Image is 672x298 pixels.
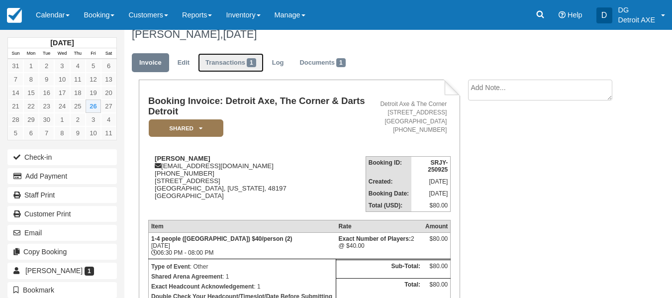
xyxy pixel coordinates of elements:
strong: SRJY-250925 [428,159,448,173]
div: $80.00 [425,235,448,250]
span: 1 [85,267,94,276]
strong: 1-4 people ([GEOGRAPHIC_DATA]) $40/person (2) [151,235,292,242]
button: Bookmark [7,282,117,298]
a: 5 [86,59,101,73]
p: Detroit AXE [618,15,655,25]
a: 4 [70,59,86,73]
a: 1 [23,59,39,73]
a: 13 [101,73,116,86]
th: Booking Date: [366,188,411,199]
a: 9 [70,126,86,140]
a: 17 [54,86,70,99]
strong: Exact Number of Players [339,235,411,242]
img: checkfront-main-nav-mini-logo.png [7,8,22,23]
span: 1 [336,58,346,67]
a: 27 [101,99,116,113]
span: Help [568,11,582,19]
i: Help [559,11,566,18]
a: 25 [70,99,86,113]
button: Check-in [7,149,117,165]
a: 22 [23,99,39,113]
a: Edit [170,53,197,73]
strong: Type of Event [151,263,190,270]
td: [DATE] 06:30 PM - 08:00 PM [148,233,336,259]
th: Item [148,220,336,233]
td: $80.00 [423,279,451,297]
button: Email [7,225,117,241]
strong: [PERSON_NAME] [155,155,210,162]
a: 3 [54,59,70,73]
p: : 1 [151,272,333,282]
button: Copy Booking [7,244,117,260]
a: 20 [101,86,116,99]
th: Sat [101,48,116,59]
th: Tue [39,48,54,59]
th: Booking ID: [366,156,411,176]
th: Rate [336,220,423,233]
address: Detroit Axe & The Corner [STREET_ADDRESS] [GEOGRAPHIC_DATA] [PHONE_NUMBER] [370,100,447,134]
td: [DATE] [411,188,451,199]
a: 14 [8,86,23,99]
a: 3 [86,113,101,126]
a: Log [265,53,291,73]
a: 11 [70,73,86,86]
a: 24 [54,99,70,113]
span: [DATE] [223,28,257,40]
a: 30 [39,113,54,126]
th: Sub-Total: [336,260,423,279]
td: $80.00 [423,260,451,279]
span: [PERSON_NAME] [25,267,83,275]
a: 10 [86,126,101,140]
th: Amount [423,220,451,233]
td: 2 @ $40.00 [336,233,423,259]
div: [EMAIL_ADDRESS][DOMAIN_NAME] [PHONE_NUMBER] [STREET_ADDRESS] [GEOGRAPHIC_DATA], [US_STATE], 48197... [148,155,366,212]
a: 6 [23,126,39,140]
p: : 1 [151,282,333,292]
a: 23 [39,99,54,113]
td: [DATE] [411,176,451,188]
th: Thu [70,48,86,59]
td: $80.00 [411,199,451,212]
p: DG [618,5,655,15]
a: [PERSON_NAME] 1 [7,263,117,279]
a: 26 [86,99,101,113]
a: Transactions1 [198,53,264,73]
a: 12 [86,73,101,86]
em: SHARED [149,119,223,137]
a: 7 [8,73,23,86]
a: 28 [8,113,23,126]
a: 2 [70,113,86,126]
a: 29 [23,113,39,126]
a: 5 [8,126,23,140]
th: Sun [8,48,23,59]
a: 7 [39,126,54,140]
a: 19 [86,86,101,99]
th: Mon [23,48,39,59]
th: Total: [336,279,423,297]
a: 8 [23,73,39,86]
a: Documents1 [292,53,353,73]
div: D [596,7,612,23]
a: 4 [101,113,116,126]
p: : Other [151,262,333,272]
a: Staff Print [7,187,117,203]
a: 9 [39,73,54,86]
a: 10 [54,73,70,86]
a: 18 [70,86,86,99]
a: 16 [39,86,54,99]
a: 1 [54,113,70,126]
a: 2 [39,59,54,73]
th: Wed [54,48,70,59]
strong: Shared Arena Agreement [151,273,222,280]
a: 15 [23,86,39,99]
button: Add Payment [7,168,117,184]
a: Invoice [132,53,169,73]
a: 6 [101,59,116,73]
a: 8 [54,126,70,140]
strong: Exact Headcount Acknowledgement [151,283,254,290]
a: 31 [8,59,23,73]
a: 21 [8,99,23,113]
a: 11 [101,126,116,140]
h1: [PERSON_NAME], [132,28,621,40]
a: SHARED [148,119,220,137]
